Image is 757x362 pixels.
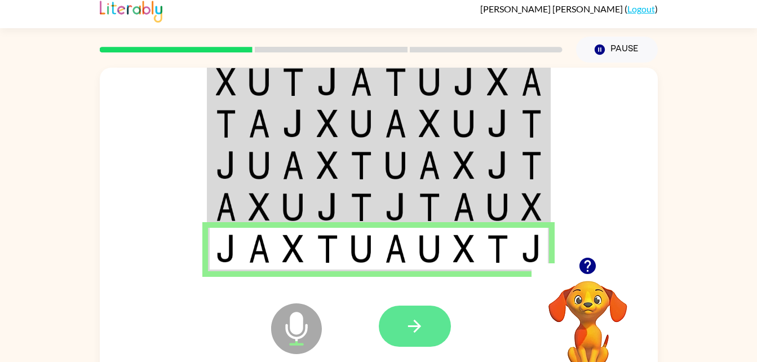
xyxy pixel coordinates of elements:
[480,3,625,14] span: [PERSON_NAME] [PERSON_NAME]
[385,151,406,179] img: u
[453,151,475,179] img: x
[480,3,658,14] div: ( )
[351,151,372,179] img: t
[317,109,338,138] img: x
[487,109,508,138] img: j
[576,37,658,63] button: Pause
[216,109,236,138] img: t
[419,151,440,179] img: a
[282,109,304,138] img: j
[351,109,372,138] img: u
[317,193,338,221] img: j
[216,68,236,96] img: x
[487,68,508,96] img: x
[282,68,304,96] img: t
[453,109,475,138] img: u
[216,193,236,221] img: a
[249,109,270,138] img: a
[487,193,508,221] img: u
[521,193,542,221] img: x
[351,68,372,96] img: a
[521,68,542,96] img: a
[385,235,406,263] img: a
[351,235,372,263] img: u
[453,193,475,221] img: a
[419,109,440,138] img: x
[317,68,338,96] img: j
[487,235,508,263] img: t
[487,151,508,179] img: j
[385,68,406,96] img: t
[627,3,655,14] a: Logout
[385,193,406,221] img: j
[317,235,338,263] img: t
[317,151,338,179] img: x
[282,151,304,179] img: a
[419,68,440,96] img: u
[216,151,236,179] img: j
[216,235,236,263] img: j
[521,151,542,179] img: t
[249,193,270,221] img: x
[453,68,475,96] img: j
[521,235,542,263] img: j
[385,109,406,138] img: a
[419,235,440,263] img: u
[453,235,475,263] img: x
[282,235,304,263] img: x
[419,193,440,221] img: t
[521,109,542,138] img: t
[249,68,270,96] img: u
[249,235,270,263] img: a
[249,151,270,179] img: u
[282,193,304,221] img: u
[351,193,372,221] img: t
